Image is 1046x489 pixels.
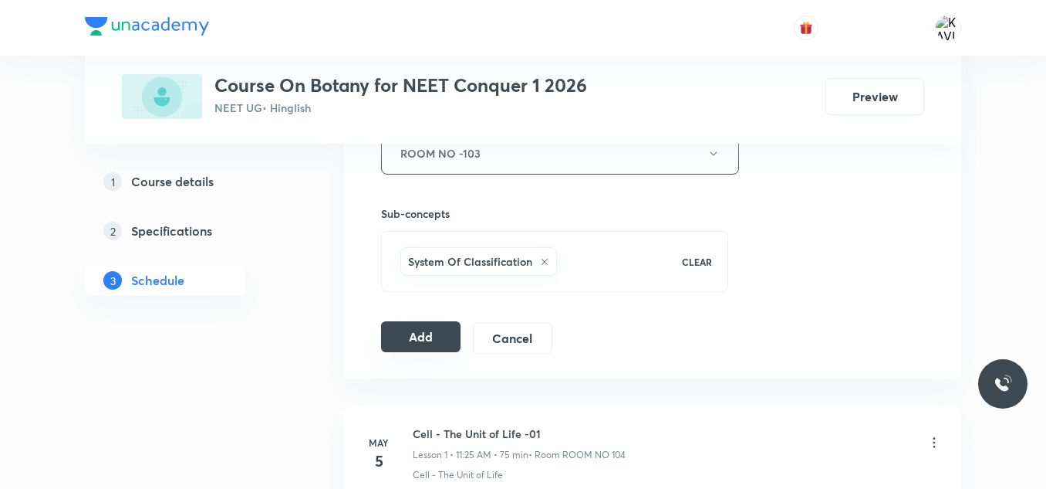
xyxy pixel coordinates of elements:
h5: Specifications [131,222,212,240]
p: NEET UG • Hinglish [214,100,587,116]
p: Cell - The Unit of Life [413,468,503,482]
button: Cancel [473,323,552,354]
img: avatar [799,21,813,35]
img: Company Logo [85,17,209,36]
h6: Cell - The Unit of Life -01 [413,426,626,442]
img: ttu [994,375,1012,393]
h6: System Of Classification [408,253,532,270]
p: 2 [103,222,122,240]
h3: Course On Botany for NEET Conquer 1 2026 [214,74,587,97]
button: Add [381,321,461,352]
button: avatar [794,15,818,40]
h5: Course details [131,172,214,191]
h5: Schedule [131,271,184,290]
a: 1Course details [85,166,295,197]
p: 1 [103,172,122,191]
p: • Room ROOM NO 104 [528,448,626,462]
img: KAVITA YADAV [935,15,961,41]
button: ROOM NO -103 [381,132,739,175]
a: Company Logo [85,17,209,39]
a: 2Specifications [85,216,295,246]
p: Lesson 1 • 11:25 AM • 75 min [413,448,528,462]
p: 3 [103,271,122,290]
p: CLEAR [682,255,712,269]
h6: Sub-concepts [381,205,728,222]
img: 2AF37492-6B71-419A-91DA-41FA5B86B88C_plus.png [122,74,202,119]
button: Preview [825,78,924,115]
h4: 5 [363,450,394,473]
h6: May [363,436,394,450]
